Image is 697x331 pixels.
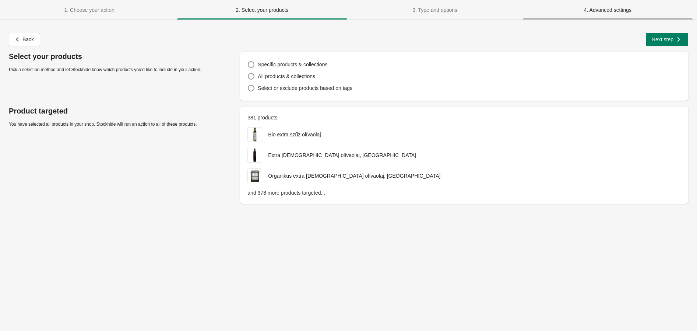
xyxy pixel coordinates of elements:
span: Back [22,36,34,42]
button: Back [9,33,40,46]
span: Bio extra szűz olívaolaj [268,132,321,137]
span: Next step [652,36,673,42]
span: Select or exclude products based on tags [258,85,352,91]
img: Bio extra szűz olívaolaj [248,128,262,142]
p: Product targeted [9,107,233,115]
span: 1. Choose your action [64,7,115,13]
span: 2. Select your products [236,7,288,13]
img: Organikus extra szűz olívaolaj, Quinta da Serrinha [248,169,262,183]
p: You have selected all products in your shop. Stockhide will run an action to all of these products. [9,121,233,127]
button: Next step [646,33,688,46]
span: Extra [DEMOGRAPHIC_DATA] olívaolaj, [GEOGRAPHIC_DATA] [268,152,416,158]
p: Select your products [9,52,233,61]
p: and 378 more products targeted... [247,189,681,196]
span: 3. Type and options [412,7,457,13]
span: Organikus extra [DEMOGRAPHIC_DATA] olívaolaj, [GEOGRAPHIC_DATA] [268,173,440,179]
span: Specific products & collections [258,62,327,67]
span: 4. Advanced settings [584,7,631,13]
p: Pick a selection method and let Stockhide know which products you’d like to include in your action. [9,67,233,73]
img: Extra szűz olívaolaj, Monte da Colónia [248,148,262,162]
span: All products & collections [258,73,315,79]
p: 381 products [247,114,681,121]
